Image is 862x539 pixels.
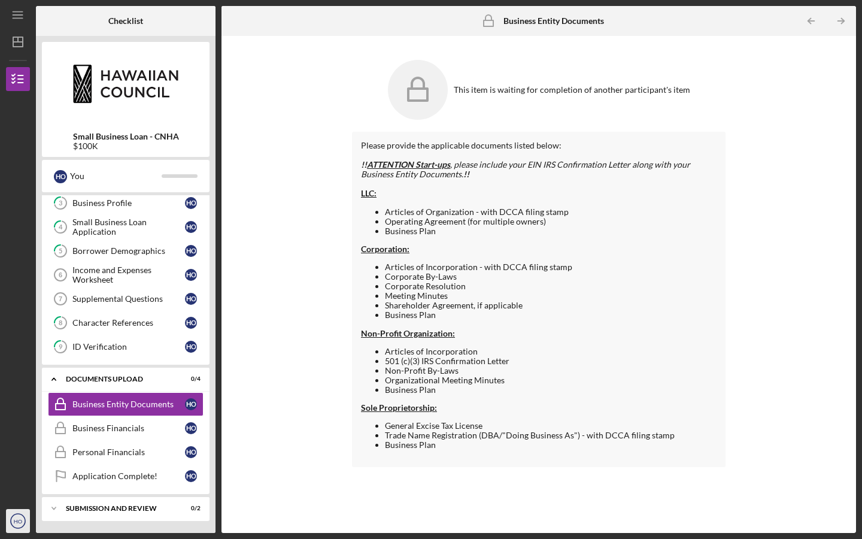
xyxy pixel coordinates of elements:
[385,440,717,450] li: Business Plan
[72,318,185,328] div: Character References
[385,281,717,291] li: Corporate Resolution
[185,269,197,281] div: H O
[185,470,197,482] div: H O
[454,85,690,95] div: This item is waiting for completion of another participant's item
[385,226,717,236] li: Business Plan
[361,141,717,150] div: Please provide the applicable documents listed below:
[72,198,185,208] div: Business Profile
[72,217,185,237] div: Small Business Loan Application
[72,246,185,256] div: Borrower Demographics
[185,422,197,434] div: H O
[59,223,63,231] tspan: 4
[72,447,185,457] div: Personal Financials
[66,505,171,512] div: SUBMISSION AND REVIEW
[385,356,717,366] li: 501 (c)(3) IRS Confirmation Letter
[385,291,717,301] li: Meeting Minutes
[185,317,197,329] div: H O
[185,221,197,233] div: H O
[48,215,204,239] a: 4Small Business Loan ApplicationHO
[73,141,179,151] div: $100K
[361,159,690,179] em: , please include your EIN IRS Confirmation Letter along with your Business Entity Documents.
[463,169,469,179] strong: !!
[361,159,450,169] strong: !!
[385,366,717,376] li: Non-Profit By-Laws
[108,16,143,26] b: Checklist
[48,311,204,335] a: 8Character ReferencesHO
[385,262,717,272] li: Articles of Incorporation - with DCCA filing stamp
[48,440,204,464] a: Personal FinancialsHO
[185,398,197,410] div: H O
[361,328,455,338] strong: Non-Profit Organization:
[48,335,204,359] a: 9ID VerificationHO
[361,188,377,198] span: LLC:
[48,287,204,311] a: 7Supplemental QuestionsHO
[48,191,204,215] a: 3Business ProfileHO
[385,310,717,320] li: Business Plan
[385,217,717,226] li: Operating Agreement (for multiple owners)
[59,247,62,255] tspan: 5
[185,293,197,305] div: H O
[179,505,201,512] div: 0 / 2
[59,199,62,207] tspan: 3
[70,166,162,186] div: You
[367,159,450,169] span: ATTENTION Start-ups
[48,263,204,287] a: 6Income and Expenses WorksheetHO
[385,301,717,310] li: Shareholder Agreement, if applicable
[59,343,63,351] tspan: 9
[48,239,204,263] a: 5Borrower DemographicsHO
[361,402,437,413] strong: Sole Proprietorship:
[54,170,67,183] div: H O
[59,319,62,327] tspan: 8
[185,446,197,458] div: H O
[385,207,717,217] li: Articles of Organization - with DCCA filing stamp
[179,376,201,383] div: 0 / 4
[14,518,22,525] text: HO
[72,399,185,409] div: Business Entity Documents
[66,376,171,383] div: DOCUMENTS UPLOAD
[385,421,717,431] li: General Excise Tax License
[503,16,604,26] b: Business Entity Documents
[72,423,185,433] div: Business Financials
[73,132,179,141] b: Small Business Loan - CNHA
[48,392,204,416] a: Business Entity DocumentsHO
[72,471,185,481] div: Application Complete!
[385,431,717,440] li: Trade Name Registration (DBA/"Doing Business As") - with DCCA filing stamp
[48,416,204,440] a: Business FinancialsHO
[185,197,197,209] div: H O
[59,295,62,302] tspan: 7
[48,464,204,488] a: Application Complete!HO
[59,271,62,278] tspan: 6
[185,245,197,257] div: H O
[72,342,185,352] div: ID Verification
[385,385,717,395] li: Business Plan
[185,341,197,353] div: H O
[385,347,717,356] li: Articles of Incorporation
[72,265,185,284] div: Income and Expenses Worksheet
[361,244,409,254] strong: Corporation:
[72,294,185,304] div: Supplemental Questions
[42,48,210,120] img: Product logo
[385,376,717,385] li: Organizational Meeting Minutes
[6,509,30,533] button: HO
[385,272,717,281] li: Corporate By-Laws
